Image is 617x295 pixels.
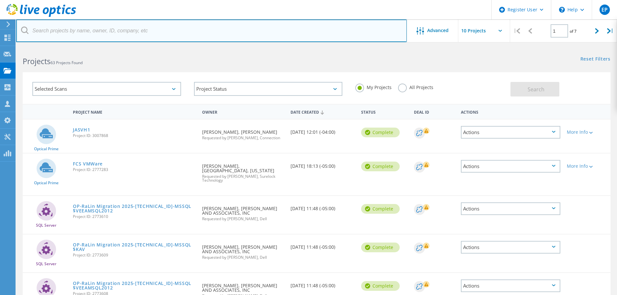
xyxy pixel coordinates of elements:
[510,19,523,42] div: |
[202,136,284,140] span: Requested by [PERSON_NAME], Connection
[361,243,400,252] div: Complete
[510,82,559,96] button: Search
[398,84,433,90] label: All Projects
[570,28,577,34] span: of 7
[287,273,358,294] div: [DATE] 11:48 (-05:00)
[73,134,196,138] span: Project ID: 3007868
[73,243,196,252] a: OP-RaLin Migration 2025-[TECHNICAL_ID]-MSSQL$KAV
[199,234,287,266] div: [PERSON_NAME], [PERSON_NAME] AND ASSOCIATES, INC
[559,7,565,13] svg: \n
[458,106,564,118] div: Actions
[73,253,196,257] span: Project ID: 2773609
[427,28,449,33] span: Advanced
[287,196,358,217] div: [DATE] 11:48 (-05:00)
[194,82,343,96] div: Project Status
[358,106,411,118] div: Status
[202,255,284,259] span: Requested by [PERSON_NAME], Dell
[411,106,458,118] div: Deal Id
[51,60,83,65] span: 63 Projects Found
[287,234,358,256] div: [DATE] 11:48 (-05:00)
[34,181,59,185] span: Optical Prime
[36,223,56,227] span: SQL Server
[16,19,407,42] input: Search projects by name, owner, ID, company, etc
[34,147,59,151] span: Optical Prime
[355,84,392,90] label: My Projects
[567,130,607,134] div: More Info
[361,162,400,171] div: Complete
[580,57,611,62] a: Reset Filters
[73,215,196,219] span: Project ID: 2773610
[36,262,56,266] span: SQL Server
[604,19,617,42] div: |
[601,7,608,12] span: EP
[6,14,76,18] a: Live Optics Dashboard
[287,119,358,141] div: [DATE] 12:01 (-04:00)
[199,153,287,189] div: [PERSON_NAME], [GEOGRAPHIC_DATA], [US_STATE]
[461,126,560,139] div: Actions
[461,160,560,173] div: Actions
[32,82,181,96] div: Selected Scans
[199,119,287,146] div: [PERSON_NAME], [PERSON_NAME]
[461,279,560,292] div: Actions
[287,153,358,175] div: [DATE] 18:13 (-05:00)
[361,204,400,214] div: Complete
[202,217,284,221] span: Requested by [PERSON_NAME], Dell
[567,164,607,168] div: More Info
[528,86,544,93] span: Search
[202,175,284,182] span: Requested by [PERSON_NAME], Surelock Technology
[23,56,51,66] b: Projects
[287,106,358,118] div: Date Created
[461,202,560,215] div: Actions
[70,106,199,118] div: Project Name
[73,128,90,132] a: JASVH1
[199,196,287,227] div: [PERSON_NAME], [PERSON_NAME] AND ASSOCIATES, INC
[73,204,196,213] a: OP-RaLin Migration 2025-[TECHNICAL_ID]-MSSQL$VEEAMSQL2012
[361,128,400,137] div: Complete
[73,168,196,172] span: Project ID: 2777283
[73,162,103,166] a: FCS VMWare
[199,106,287,118] div: Owner
[361,281,400,291] div: Complete
[73,281,196,290] a: OP-RaLin Migration 2025-[TECHNICAL_ID]-MSSQL$VEEAMSQL2012
[461,241,560,254] div: Actions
